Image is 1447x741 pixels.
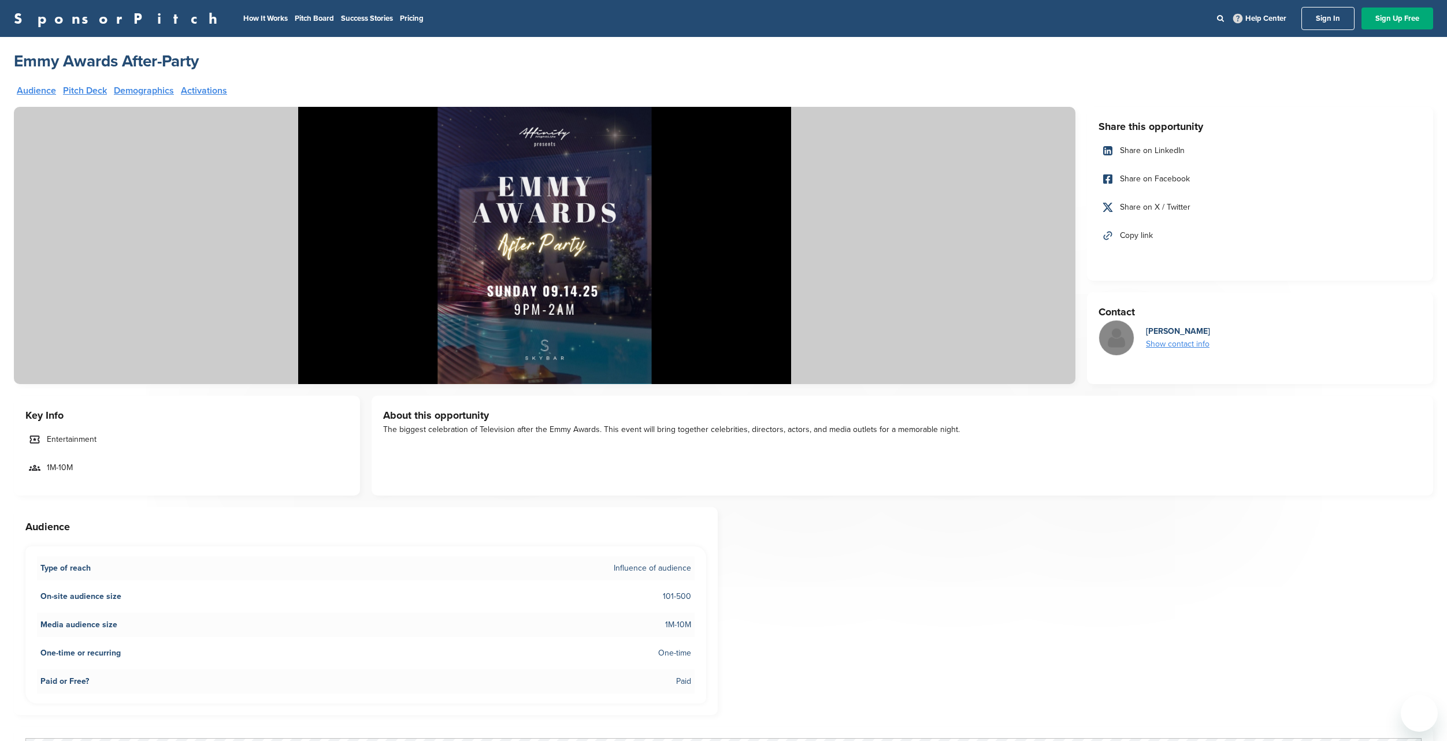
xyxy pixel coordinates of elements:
span: Paid [676,675,691,688]
a: SponsorPitch [14,11,225,26]
h3: Contact [1099,304,1422,320]
span: 1M-10M [47,461,73,474]
a: Demographics [114,86,174,95]
span: Paid or Free? [40,675,89,688]
span: Share on LinkedIn [1120,144,1185,157]
span: Share on X / Twitter [1120,201,1190,214]
a: Pricing [400,14,424,23]
span: One-time or recurring [40,647,121,660]
a: Share on X / Twitter [1099,195,1422,219]
span: One-time [658,647,691,660]
a: Pitch Deck [63,86,107,95]
div: [PERSON_NAME] [1146,325,1210,338]
h3: Key Info [25,407,348,423]
span: 101-500 [663,590,691,603]
a: Emmy Awards After-Party [14,51,199,72]
a: Help Center [1231,12,1289,25]
span: Copy link [1120,229,1153,242]
h3: Audience [25,519,706,535]
span: Media audience size [40,619,117,631]
a: Audience [17,86,56,95]
span: Influence of audience [614,562,691,575]
h3: Share this opportunity [1099,118,1422,135]
img: Missing [1099,321,1134,355]
img: Sponsorpitch & [14,107,1075,384]
iframe: Button to launch messaging window [1401,695,1438,732]
h3: About this opportunity [383,407,1422,423]
a: Success Stories [341,14,393,23]
a: Share on LinkedIn [1099,139,1422,163]
span: On-site audience size [40,590,121,603]
span: 1M-10M [665,619,691,631]
a: How It Works [243,14,288,23]
a: Share on Facebook [1099,167,1422,191]
div: The biggest celebration of Television after the Emmy Awards. This event will bring together celeb... [383,423,1422,436]
a: Pitch Board [295,14,334,23]
a: Sign Up Free [1361,8,1433,29]
a: Copy link [1099,224,1422,248]
a: Sign In [1301,7,1355,30]
a: Activations [181,86,227,95]
span: Type of reach [40,562,91,575]
div: Show contact info [1146,338,1210,351]
span: Entertainment [47,433,97,446]
span: Share on Facebook [1120,173,1190,185]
